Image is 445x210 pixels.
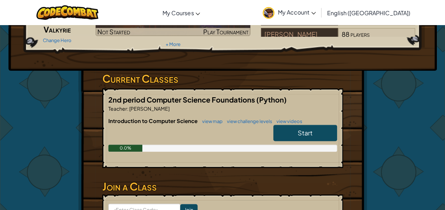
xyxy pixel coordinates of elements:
span: : [127,105,129,112]
span: 2nd period Computer Science Foundations [108,95,256,104]
span: My Account [278,8,316,16]
a: [PERSON_NAME]88players [261,35,416,43]
h3: Current Classes [102,71,343,87]
a: + More [165,41,180,47]
span: players [350,30,370,38]
a: view challenge levels [223,118,272,124]
a: view videos [273,118,302,124]
span: [PERSON_NAME] [129,105,170,112]
img: CodeCombat logo [36,5,98,20]
span: Introduction to Computer Science [108,117,199,124]
div: 0.0% [108,145,143,152]
a: English ([GEOGRAPHIC_DATA]) [324,3,414,22]
div: [PERSON_NAME] [261,28,338,41]
span: Play Tournament [203,28,249,36]
span: Valkyrie [44,24,71,34]
span: My Courses [162,9,194,17]
a: My Account [259,1,319,24]
span: English ([GEOGRAPHIC_DATA]) [327,9,410,17]
span: Start [298,129,313,137]
span: Not Started [97,28,130,36]
a: Change Hero [43,37,72,43]
a: view map [199,118,223,124]
img: avatar [263,7,274,19]
span: (Python) [256,95,287,104]
a: My Courses [159,3,204,22]
span: Teacher [108,105,127,112]
h3: Join a Class [102,179,343,194]
span: 88 [342,30,349,38]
